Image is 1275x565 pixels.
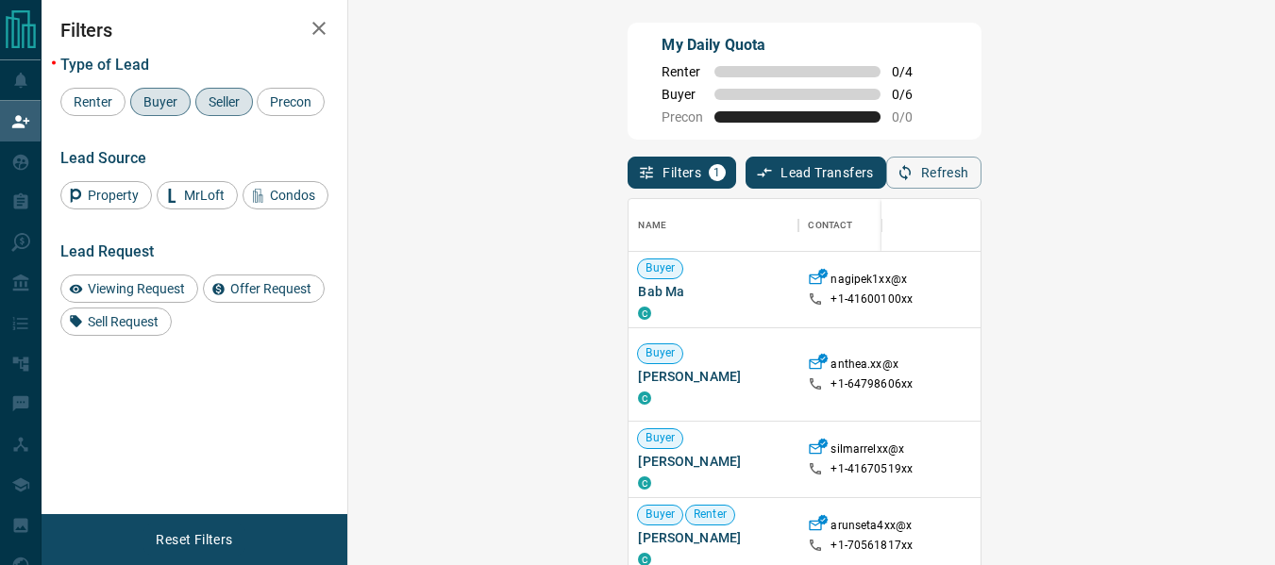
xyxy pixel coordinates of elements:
div: Name [638,199,666,252]
div: Seller [195,88,253,116]
span: Precon [263,94,318,109]
span: 1 [711,166,724,179]
div: Renter [60,88,126,116]
span: [PERSON_NAME] [638,452,789,471]
span: [PERSON_NAME] [638,528,789,547]
p: arunseta4xx@x [830,518,912,538]
div: Buyer [130,88,191,116]
span: Renter [662,64,703,79]
div: Precon [257,88,325,116]
span: Seller [202,94,246,109]
div: MrLoft [157,181,238,209]
span: Lead Request [60,242,154,260]
span: Renter [67,94,119,109]
button: Lead Transfers [746,157,886,189]
div: Contact [798,199,949,252]
p: nagipek1xx@x [830,272,907,291]
span: Property [81,188,145,203]
span: [PERSON_NAME] [638,367,789,386]
span: Renter [686,507,734,523]
span: Lead Source [60,149,146,167]
div: Offer Request [203,274,325,303]
div: Property [60,181,152,209]
button: Refresh [886,157,981,189]
div: Name [629,199,798,252]
span: Offer Request [224,281,318,296]
span: Precon [662,109,703,125]
span: MrLoft [177,188,231,203]
div: condos.ca [638,391,651,405]
span: Buyer [638,430,682,446]
button: Reset Filters [143,523,244,556]
span: 0 / 0 [892,109,933,125]
p: +1- 64798606xx [830,376,913,392]
div: condos.ca [638,476,651,490]
span: 0 / 4 [892,64,933,79]
span: Buyer [662,87,703,102]
p: My Daily Quota [662,34,933,57]
span: Condos [263,188,322,203]
div: Condos [243,181,328,209]
p: +1- 41670519xx [830,461,913,477]
div: Viewing Request [60,274,198,303]
p: anthea.xx@x [830,357,898,376]
button: Filters1 [628,157,736,189]
span: Buyer [638,507,682,523]
span: Type of Lead [60,56,149,74]
div: condos.ca [638,307,651,320]
p: +1- 70561817xx [830,538,913,554]
p: silmarrelxx@x [830,441,904,461]
span: Viewing Request [81,281,192,296]
span: 0 / 6 [892,87,933,102]
span: Buyer [638,260,682,276]
div: Contact [808,199,852,252]
h2: Filters [60,19,328,42]
span: Buyer [638,345,682,361]
div: Sell Request [60,307,172,336]
p: +1- 41600100xx [830,291,913,307]
span: Bab Ma [638,282,789,301]
span: Buyer [137,94,184,109]
span: Sell Request [81,314,165,329]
